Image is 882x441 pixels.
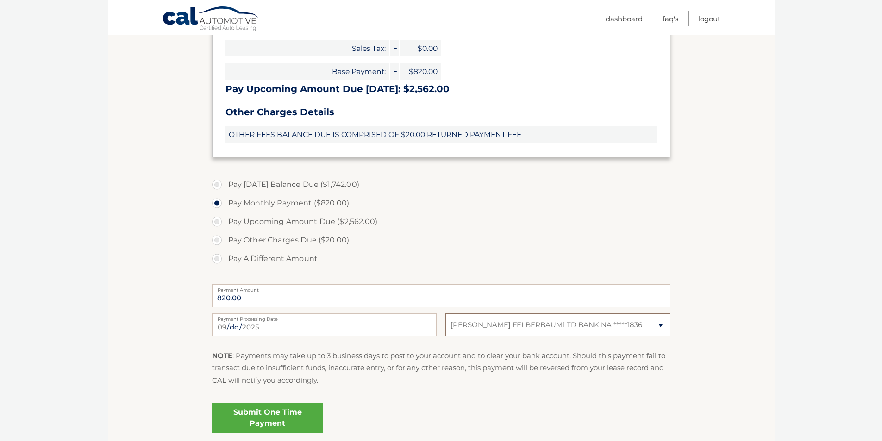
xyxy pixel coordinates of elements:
[390,63,399,80] span: +
[212,284,670,292] label: Payment Amount
[606,11,643,26] a: Dashboard
[212,403,323,433] a: Submit One Time Payment
[212,284,670,307] input: Payment Amount
[400,40,441,56] span: $0.00
[225,83,657,95] h3: Pay Upcoming Amount Due [DATE]: $2,562.00
[390,40,399,56] span: +
[162,6,259,33] a: Cal Automotive
[400,63,441,80] span: $820.00
[212,249,670,268] label: Pay A Different Amount
[212,212,670,231] label: Pay Upcoming Amount Due ($2,562.00)
[225,40,389,56] span: Sales Tax:
[212,194,670,212] label: Pay Monthly Payment ($820.00)
[212,350,670,386] p: : Payments may take up to 3 business days to post to your account and to clear your bank account....
[212,313,437,336] input: Payment Date
[225,106,657,118] h3: Other Charges Details
[212,175,670,194] label: Pay [DATE] Balance Due ($1,742.00)
[225,63,389,80] span: Base Payment:
[212,231,670,249] label: Pay Other Charges Due ($20.00)
[212,351,232,360] strong: NOTE
[225,126,657,143] span: OTHER FEES BALANCE DUE IS COMPRISED OF $20.00 RETURNED PAYMENT FEE
[663,11,678,26] a: FAQ's
[212,313,437,321] label: Payment Processing Date
[698,11,720,26] a: Logout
